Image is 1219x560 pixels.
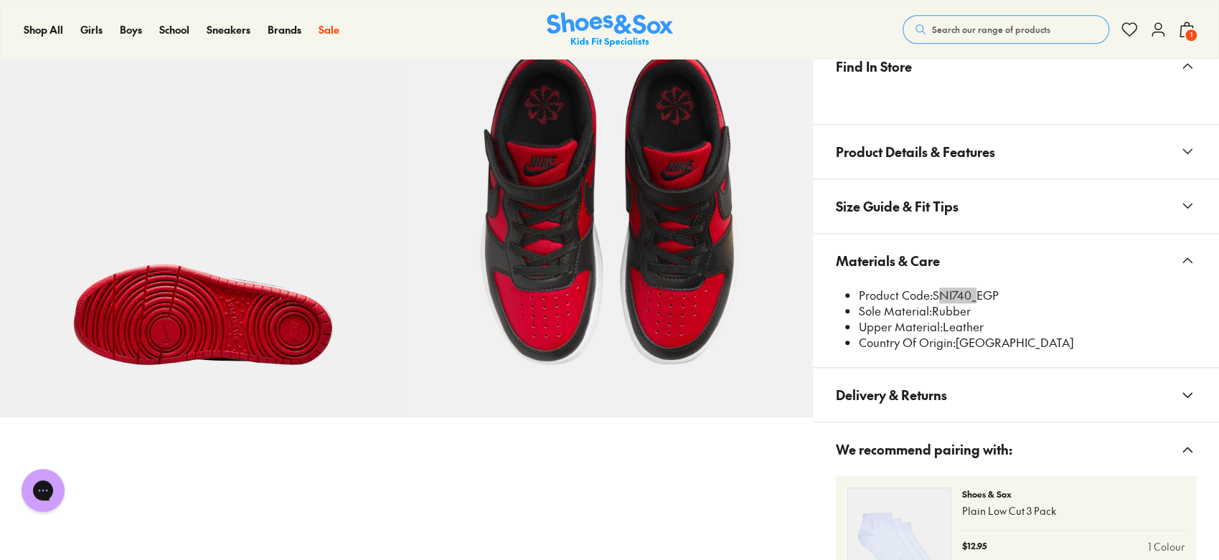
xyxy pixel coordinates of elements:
[836,374,947,416] span: Delivery & Returns
[268,22,301,37] a: Brands
[813,39,1219,93] button: Find In Store
[836,239,940,282] span: Materials & Care
[80,22,103,37] a: Girls
[406,11,812,417] img: 9-502019_1
[813,368,1219,422] button: Delivery & Returns
[962,488,1185,500] p: Shoes & Sox
[14,464,72,517] iframe: Gorgias live chat messenger
[159,22,189,37] a: School
[932,23,1050,36] span: Search our range of products
[813,125,1219,179] button: Product Details & Features
[547,12,673,47] a: Shoes & Sox
[836,130,995,173] span: Product Details & Features
[859,303,932,318] span: Sole Material:
[836,93,1196,107] iframe: Find in Store
[962,503,1185,518] p: Plain Low Cut 3 Pack
[836,428,1012,470] span: We recommend pairing with:
[859,303,1196,319] li: Rubber
[1148,539,1185,554] a: 1 Colour
[962,539,987,554] p: $12.95
[859,335,1196,351] li: [GEOGRAPHIC_DATA]
[859,288,1196,303] li: SNI740_EGP
[903,15,1109,44] button: Search our range of products
[813,234,1219,288] button: Materials & Care
[207,22,250,37] a: Sneakers
[120,22,142,37] a: Boys
[1184,28,1198,42] span: 1
[1178,14,1195,45] button: 1
[813,422,1219,476] button: We recommend pairing with:
[859,287,933,303] span: Product Code:
[859,319,1196,335] li: Leather
[813,179,1219,233] button: Size Guide & Fit Tips
[547,12,673,47] img: SNS_Logo_Responsive.svg
[859,334,956,350] span: Country Of Origin:
[836,45,912,87] span: Find In Store
[319,22,339,37] a: Sale
[24,22,63,37] a: Shop All
[836,185,959,227] span: Size Guide & Fit Tips
[859,318,943,334] span: Upper Material:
